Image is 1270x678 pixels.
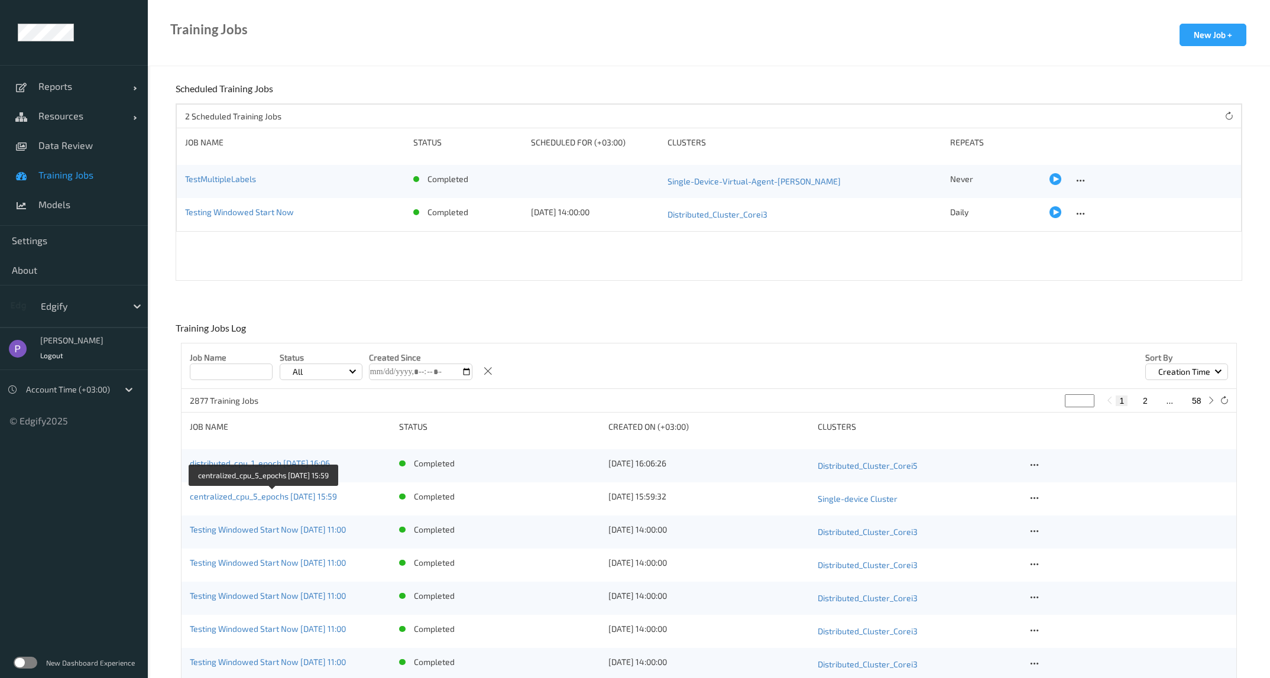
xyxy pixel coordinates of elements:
p: completed [414,656,455,668]
div: Scheduled for (+03:00) [531,137,659,148]
span: Never [950,174,973,184]
span: Daily [950,207,968,217]
p: completed [414,590,455,602]
div: [DATE] 16:06:26 [608,458,809,469]
a: Testing Windowed Start Now [DATE] 11:00 [190,524,346,534]
a: Testing Windowed Start Now [DATE] 11:00 [190,591,346,601]
div: Training Jobs Log [176,322,249,343]
a: Distributed_Cluster_Corei3 [818,557,1019,573]
div: [DATE] 14:00:00 [608,623,809,635]
div: [DATE] 14:00:00 [608,590,809,602]
p: Status [280,352,362,364]
p: completed [427,206,468,218]
button: 2 [1139,395,1151,406]
a: Single-Device-Virtual-Agent-[PERSON_NAME] [668,173,942,190]
a: Single-device Cluster [818,491,1019,507]
div: [DATE] 14:00:00 [531,206,659,218]
div: Job Name [190,421,391,433]
p: completed [427,173,468,185]
a: Distributed_Cluster_Corei3 [818,656,1019,673]
p: Job Name [190,352,273,364]
button: ... [1163,395,1177,406]
p: Creation Time [1154,366,1214,378]
p: completed [414,524,455,536]
div: Repeats [950,137,1042,148]
a: distributed_cpu_1_epoch [DATE] 16:06 [190,458,330,468]
div: Created On (+03:00) [608,421,809,433]
div: Scheduled Training Jobs [176,83,276,103]
p: completed [414,557,455,569]
p: All [289,366,307,378]
button: 1 [1116,395,1128,406]
div: [DATE] 14:00:00 [608,557,809,569]
a: Distributed_Cluster_Corei3 [818,524,1019,540]
a: Distributed_Cluster_Corei5 [818,458,1019,474]
a: Testing Windowed Start Now [DATE] 11:00 [190,557,346,567]
a: Distributed_Cluster_Corei3 [818,590,1019,606]
div: [DATE] 15:59:32 [608,491,809,502]
div: [DATE] 14:00:00 [608,656,809,668]
p: 2 Scheduled Training Jobs [185,111,281,122]
div: Clusters [668,137,942,148]
p: 2877 Training Jobs [190,395,278,407]
div: Status [413,137,523,148]
p: completed [414,458,455,469]
div: [DATE] 14:00:00 [608,524,809,536]
div: clusters [818,421,1019,433]
div: status [399,421,600,433]
div: Training Jobs [170,24,248,35]
p: completed [414,623,455,635]
button: 58 [1188,395,1205,406]
p: Sort by [1145,352,1228,364]
a: Distributed_Cluster_Corei3 [818,623,1019,640]
a: Testing Windowed Start Now [185,207,294,217]
a: centralized_cpu_5_epochs [DATE] 15:59 [190,491,337,501]
div: Job Name [185,137,404,148]
button: New Job + [1180,24,1246,46]
a: Distributed_Cluster_Corei3 [668,206,942,223]
a: Testing Windowed Start Now [DATE] 11:00 [190,624,346,634]
a: TestMultipleLabels [185,174,256,184]
a: Testing Windowed Start Now [DATE] 11:00 [190,657,346,667]
p: Created Since [369,352,472,364]
p: completed [414,491,455,502]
